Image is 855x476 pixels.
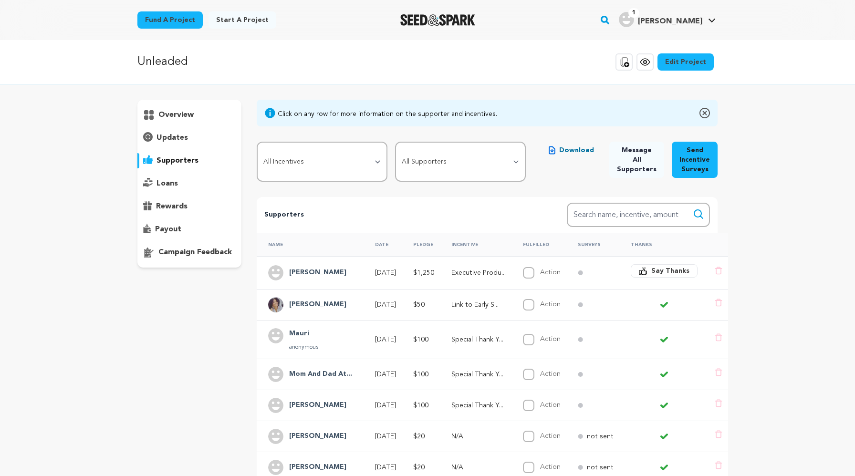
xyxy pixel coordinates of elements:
[156,155,198,166] p: supporters
[540,402,561,408] label: Action
[257,233,364,256] th: Name
[540,301,561,308] label: Action
[400,14,475,26] img: Seed&Spark Logo Dark Mode
[375,432,396,441] p: [DATE]
[451,300,506,310] p: Link to Early Screener + Official Music Playlist of the Unleaded Pilot *PLUS All Lower Incentives
[364,233,402,256] th: Date
[451,463,506,472] p: N/A
[137,53,188,71] p: Unleaded
[289,400,346,411] h4: Ryan Odonnell
[413,269,434,276] span: $1,250
[289,267,346,279] h4: Robert Rossi
[375,401,396,410] p: [DATE]
[699,107,710,119] img: close-o.svg
[451,370,506,379] p: Special Thank You in the Official Pilot Credits *PLUS All Lower Incentives
[651,266,689,276] span: Say Thanks
[540,269,561,276] label: Action
[289,328,318,340] h4: Mauri
[451,335,506,344] p: Special Thank You in the Official Pilot Credits *PLUS All Lower Incentives
[137,11,203,29] a: Fund a project
[413,402,428,409] span: $100
[268,265,283,280] img: user.png
[156,201,188,212] p: rewards
[402,233,440,256] th: Pledge
[155,224,181,235] p: payout
[619,12,634,27] img: user.png
[540,371,561,377] label: Action
[156,178,178,189] p: loans
[451,432,506,441] p: N/A
[137,176,241,191] button: loans
[137,222,241,237] button: payout
[628,8,639,18] span: 1
[268,429,283,444] img: user.png
[587,463,614,472] p: not sent
[617,10,718,30] span: Kristin W.'s Profile
[567,203,710,227] input: Search name, incentive, amount
[451,401,506,410] p: Special Thank You in the Official Pilot Credits *PLUS All Lower Incentives
[609,142,664,178] button: Message All Supporters
[413,433,425,440] span: $20
[156,132,188,144] p: updates
[511,233,566,256] th: Fulfilled
[137,245,241,260] button: campaign feedback
[137,130,241,145] button: updates
[619,12,702,27] div: Kristin W.'s Profile
[400,14,475,26] a: Seed&Spark Homepage
[289,343,318,351] p: anonymous
[375,370,396,379] p: [DATE]
[657,53,714,71] a: Edit Project
[587,432,614,441] p: not sent
[268,328,283,343] img: user.png
[137,153,241,168] button: supporters
[158,247,232,258] p: campaign feedback
[413,336,428,343] span: $100
[413,371,428,378] span: $100
[278,109,497,119] div: Click on any row for more information on the supporter and incentives.
[137,107,241,123] button: overview
[375,463,396,472] p: [DATE]
[559,145,594,155] span: Download
[289,462,346,473] h4: Lee
[413,301,425,308] span: $50
[209,11,276,29] a: Start a project
[541,142,602,159] button: Download
[289,369,352,380] h4: Mom And Dad At The Movies
[268,460,283,475] img: user.png
[617,10,718,27] a: Kristin W.'s Profile
[289,299,346,310] h4: Sydney Paul
[619,233,703,256] th: Thanks
[289,431,346,442] h4: Mitch ODonnell
[375,335,396,344] p: [DATE]
[268,398,283,413] img: user.png
[158,109,194,121] p: overview
[638,18,702,25] span: [PERSON_NAME]
[440,233,511,256] th: Incentive
[451,268,506,278] p: Executive Producer Credit on the TV Pilot *PLUS All Lower Incentives
[540,336,561,342] label: Action
[413,464,425,471] span: $20
[268,367,283,382] img: user.png
[631,264,698,278] button: Say Thanks
[375,300,396,310] p: [DATE]
[264,209,536,221] p: Supporters
[137,199,241,214] button: rewards
[566,233,619,256] th: Surveys
[540,464,561,470] label: Action
[375,268,396,278] p: [DATE]
[268,297,283,312] img: 291056133_10168093522430347_5086885905881239651_n.jpg
[672,142,718,178] button: Send Incentive Surveys
[540,433,561,439] label: Action
[617,145,657,174] span: Message All Supporters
